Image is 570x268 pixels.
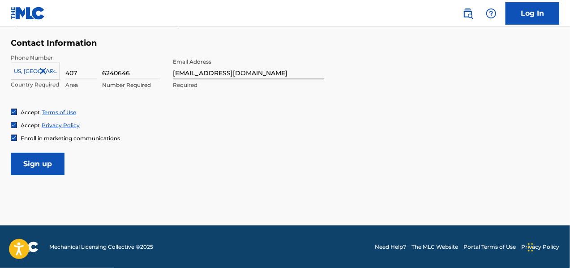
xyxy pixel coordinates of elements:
[11,153,64,175] input: Sign up
[42,122,80,129] a: Privacy Policy
[411,243,458,251] a: The MLC Website
[11,81,60,89] p: Country Required
[11,109,17,115] img: checkbox
[102,81,160,89] p: Number Required
[21,122,40,129] span: Accept
[506,2,559,25] a: Log In
[11,7,45,20] img: MLC Logo
[482,4,500,22] div: Help
[21,109,40,116] span: Accept
[459,4,477,22] a: Public Search
[521,243,559,251] a: Privacy Policy
[463,8,473,19] img: search
[375,243,406,251] a: Need Help?
[525,225,570,268] iframe: Chat Widget
[463,243,516,251] a: Portal Terms of Use
[11,242,39,252] img: logo
[42,109,76,116] a: Terms of Use
[49,243,153,251] span: Mechanical Licensing Collective © 2025
[11,38,324,48] h5: Contact Information
[21,135,120,142] span: Enroll in marketing communications
[11,135,17,141] img: checkbox
[173,81,324,89] p: Required
[486,8,497,19] img: help
[11,122,17,128] img: checkbox
[65,81,97,89] p: Area
[528,234,533,261] div: Drag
